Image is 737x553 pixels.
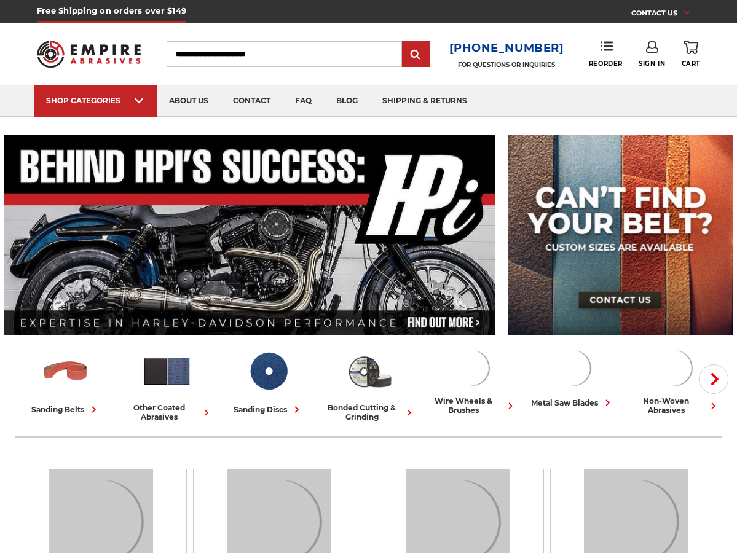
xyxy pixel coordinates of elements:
[37,34,141,74] img: Empire Abrasives
[46,96,144,105] div: SHOP CATEGORIES
[157,85,221,117] a: about us
[589,60,623,68] span: Reorder
[652,346,696,390] img: Non-woven Abrasives
[31,403,100,416] div: sanding belts
[449,346,494,390] img: Wire Wheels & Brushes
[551,346,595,390] img: Metal Saw Blades
[527,346,618,409] a: metal saw blades
[508,135,733,335] img: promo banner for custom belts.
[628,396,720,415] div: non-woven abrasives
[221,85,283,117] a: contact
[370,85,479,117] a: shipping & returns
[324,85,370,117] a: blog
[324,346,416,422] a: bonded cutting & grinding
[639,60,665,68] span: Sign In
[631,6,700,23] a: CONTACT US
[682,60,700,68] span: Cart
[141,346,192,397] img: Other Coated Abrasives
[121,346,213,422] a: other coated abrasives
[283,85,324,117] a: faq
[40,346,91,397] img: Sanding Belts
[243,346,294,397] img: Sanding Discs
[682,41,700,68] a: Cart
[449,61,564,69] p: FOR QUESTIONS OR INQUIRIES
[324,403,416,422] div: bonded cutting & grinding
[531,396,614,409] div: metal saw blades
[4,135,495,335] img: Banner for an interview featuring Horsepower Inc who makes Harley performance upgrades featured o...
[628,346,720,415] a: non-woven abrasives
[234,403,303,416] div: sanding discs
[425,346,517,415] a: wire wheels & brushes
[425,396,517,415] div: wire wheels & brushes
[121,403,213,422] div: other coated abrasives
[20,346,111,416] a: sanding belts
[589,41,623,67] a: Reorder
[449,39,564,57] a: [PHONE_NUMBER]
[223,346,314,416] a: sanding discs
[404,42,428,67] input: Submit
[344,346,395,397] img: Bonded Cutting & Grinding
[699,364,728,394] button: Next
